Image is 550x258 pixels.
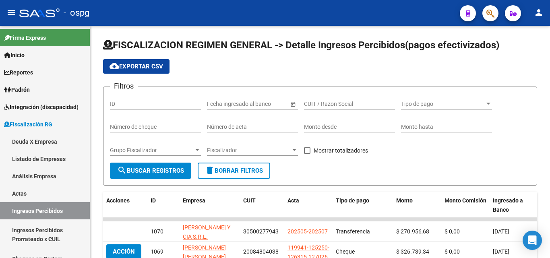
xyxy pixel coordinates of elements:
[490,192,538,219] datatable-header-cell: Ingresado a Banco
[106,197,130,204] span: Acciones
[113,248,135,255] span: Acción
[207,147,291,154] span: Fiscalizador
[183,197,205,204] span: Empresa
[6,8,16,17] mat-icon: menu
[64,4,89,22] span: - ospg
[4,33,46,42] span: Firma Express
[198,163,270,179] button: Borrar Filtros
[493,248,509,255] span: [DATE]
[289,100,297,108] button: Open calendar
[110,163,191,179] button: Buscar Registros
[151,228,163,235] span: 1070
[103,59,170,74] button: Exportar CSV
[117,165,127,175] mat-icon: search
[103,192,147,219] datatable-header-cell: Acciones
[284,192,333,219] datatable-header-cell: Acta
[110,80,138,92] h3: Filtros
[493,228,509,235] span: [DATE]
[287,197,299,204] span: Acta
[205,165,215,175] mat-icon: delete
[183,224,230,240] span: [PERSON_NAME] Y CIA S.R.L.
[117,167,184,174] span: Buscar Registros
[441,192,490,219] datatable-header-cell: Monto Comisión
[314,146,368,155] span: Mostrar totalizadores
[4,120,52,129] span: Fiscalización RG
[534,8,544,17] mat-icon: person
[243,248,279,255] span: 20084804038
[151,197,156,204] span: ID
[110,63,163,70] span: Exportar CSV
[445,197,486,204] span: Monto Comisión
[205,167,263,174] span: Borrar Filtros
[4,85,30,94] span: Padrón
[396,228,429,235] span: $ 270.956,68
[401,101,485,107] span: Tipo de pago
[240,192,284,219] datatable-header-cell: CUIT
[110,61,119,71] mat-icon: cloud_download
[147,192,180,219] datatable-header-cell: ID
[243,197,256,204] span: CUIT
[336,228,370,235] span: Transferencia
[445,248,460,255] span: $ 0,00
[180,192,240,219] datatable-header-cell: Empresa
[4,68,33,77] span: Reportes
[110,147,194,154] span: Grupo Fiscalizador
[493,197,523,213] span: Ingresado a Banco
[393,192,441,219] datatable-header-cell: Monto
[287,227,328,236] div: 202505-202507
[151,248,163,255] span: 1069
[336,248,355,255] span: Cheque
[4,51,25,60] span: Inicio
[396,197,413,204] span: Monto
[243,101,283,107] input: Fecha fin
[207,101,236,107] input: Fecha inicio
[523,231,542,250] div: Open Intercom Messenger
[445,228,460,235] span: $ 0,00
[243,228,279,235] span: 30500277943
[4,103,79,111] span: Integración (discapacidad)
[103,39,499,51] span: FISCALIZACION REGIMEN GENERAL -> Detalle Ingresos Percibidos(pagos efectivizados)
[333,192,393,219] datatable-header-cell: Tipo de pago
[396,248,429,255] span: $ 326.739,34
[336,197,369,204] span: Tipo de pago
